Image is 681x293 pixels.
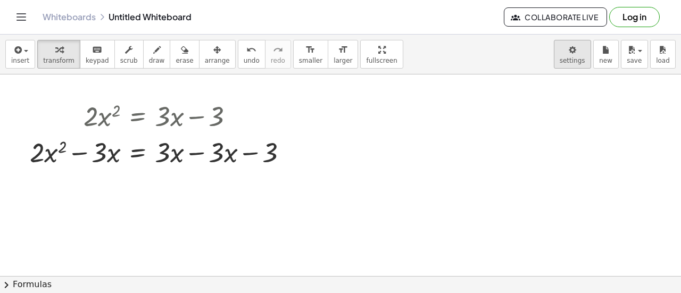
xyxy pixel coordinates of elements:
[170,40,199,69] button: erase
[305,44,315,56] i: format_size
[627,57,642,64] span: save
[86,57,109,64] span: keypad
[238,40,265,69] button: undoundo
[265,40,291,69] button: redoredo
[513,12,598,22] span: Collaborate Live
[554,40,591,69] button: settings
[271,57,285,64] span: redo
[328,40,358,69] button: format_sizelarger
[199,40,236,69] button: arrange
[13,9,30,26] button: Toggle navigation
[246,44,256,56] i: undo
[560,57,585,64] span: settings
[5,40,35,69] button: insert
[11,57,29,64] span: insert
[120,57,138,64] span: scrub
[504,7,607,27] button: Collaborate Live
[143,40,171,69] button: draw
[338,44,348,56] i: format_size
[80,40,115,69] button: keyboardkeypad
[609,7,660,27] button: Log in
[334,57,352,64] span: larger
[114,40,144,69] button: scrub
[599,57,612,64] span: new
[37,40,80,69] button: transform
[244,57,260,64] span: undo
[650,40,676,69] button: load
[360,40,403,69] button: fullscreen
[149,57,165,64] span: draw
[43,57,74,64] span: transform
[593,40,619,69] button: new
[299,57,322,64] span: smaller
[293,40,328,69] button: format_sizesmaller
[656,57,670,64] span: load
[366,57,397,64] span: fullscreen
[43,12,96,22] a: Whiteboards
[621,40,648,69] button: save
[273,44,283,56] i: redo
[92,44,102,56] i: keyboard
[205,57,230,64] span: arrange
[176,57,193,64] span: erase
